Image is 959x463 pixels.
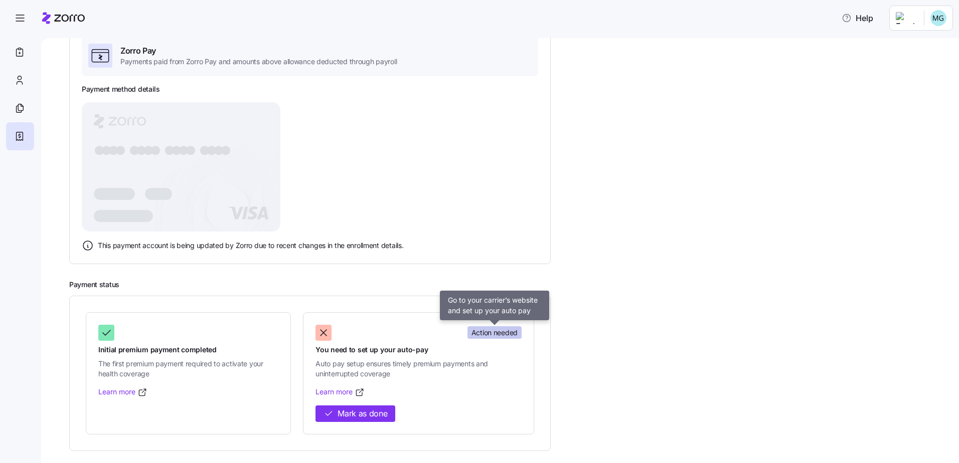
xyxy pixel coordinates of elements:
[143,143,154,157] tspan: ●
[98,345,278,355] span: Initial premium payment completed
[136,143,147,157] tspan: ●
[120,57,397,67] span: Payments paid from Zorro Pay and amounts above allowance deducted through payroll
[206,143,218,157] tspan: ●
[98,359,278,379] span: The first premium payment required to activate your health coverage
[185,143,197,157] tspan: ●
[164,143,176,157] tspan: ●
[115,143,126,157] tspan: ●
[213,143,225,157] tspan: ●
[471,328,518,338] span: Action needed
[120,45,397,57] span: Zorro Pay
[150,143,162,157] tspan: ●
[82,84,160,94] h3: Payment method details
[101,143,112,157] tspan: ●
[315,387,365,397] a: Learn more
[315,345,522,355] span: You need to set up your auto-pay
[129,143,140,157] tspan: ●
[108,143,119,157] tspan: ●
[896,12,916,24] img: Employer logo
[98,241,403,251] span: This payment account is being updated by Zorro due to recent changes in the enrollment details.
[69,280,945,290] h2: Payment status
[842,12,873,24] span: Help
[315,359,522,379] span: Auto pay setup ensures timely premium payments and uninterrupted coverage
[834,8,881,28] button: Help
[98,387,147,397] a: Learn more
[220,143,232,157] tspan: ●
[178,143,190,157] tspan: ●
[315,405,395,422] button: Mark as done
[930,10,946,26] img: 20e76f2b4822eea614bb37d8390ae2aa
[338,407,387,420] span: Mark as done
[94,143,105,157] tspan: ●
[199,143,211,157] tspan: ●
[171,143,183,157] tspan: ●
